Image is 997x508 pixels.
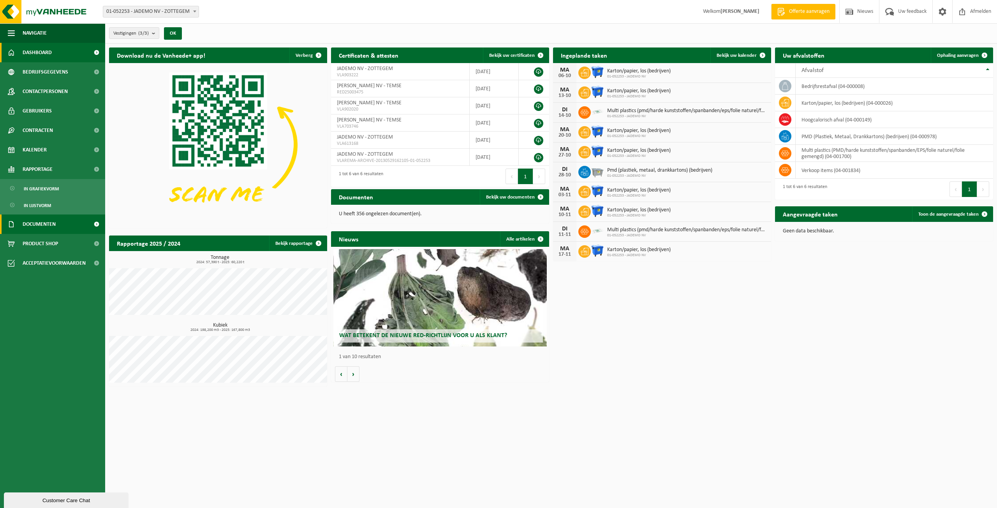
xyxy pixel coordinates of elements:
button: Previous [506,169,518,184]
div: 14-10 [557,113,572,118]
button: Verberg [289,47,326,63]
button: OK [164,27,182,40]
span: Multi plastics (pmd/harde kunststoffen/spanbanden/eps/folie naturel/folie gemeng... [607,227,767,233]
a: In lijstvorm [2,198,103,213]
div: 1 tot 6 van 6 resultaten [779,181,827,198]
span: [PERSON_NAME] NV - TEMSE [337,100,402,106]
img: WB-2500-GAL-GY-01 [591,165,604,178]
div: 28-10 [557,172,572,178]
a: Wat betekent de nieuwe RED-richtlijn voor u als klant? [333,249,547,346]
img: WB-1100-HPE-BE-01 [591,244,604,257]
div: 20-10 [557,133,572,138]
span: Documenten [23,214,56,234]
span: Gebruikers [23,101,52,121]
span: VLA613168 [337,141,463,147]
span: Karton/papier, los (bedrijven) [607,247,671,253]
button: Vorige [335,366,347,382]
a: In grafiekvorm [2,181,103,196]
button: Next [977,181,989,197]
span: 01-052253 - JADEMO NV [607,174,712,178]
a: Toon de aangevraagde taken [912,206,992,222]
div: MA [557,67,572,73]
span: Toon de aangevraagde taken [918,212,979,217]
td: [DATE] [470,97,519,114]
span: VLA903222 [337,72,463,78]
td: [DATE] [470,132,519,149]
a: Bekijk uw certificaten [483,47,548,63]
span: 01-052253 - JADEMO NV - ZOTTEGEM [103,6,199,18]
img: WB-1100-HPE-BE-01 [591,65,604,79]
p: Geen data beschikbaar. [783,229,985,234]
span: Karton/papier, los (bedrijven) [607,88,671,94]
td: verkoop items (04-001834) [796,162,993,179]
td: bedrijfsrestafval (04-000008) [796,78,993,95]
span: JADEMO NV - ZOTTEGEM [337,134,393,140]
span: Afvalstof [801,67,824,74]
img: LP-SK-00500-LPE-16 [591,105,604,118]
div: MA [557,87,572,93]
span: JADEMO NV - ZOTTEGEM [337,66,393,72]
span: [PERSON_NAME] NV - TEMSE [337,117,402,123]
span: [PERSON_NAME] NV - TEMSE [337,83,402,89]
a: Bekijk uw documenten [480,189,548,205]
span: Vestigingen [113,28,149,39]
div: MA [557,186,572,192]
h3: Kubiek [113,323,327,332]
span: 2024: 198,200 m3 - 2025: 167,800 m3 [113,328,327,332]
div: MA [557,127,572,133]
h2: Certificaten & attesten [331,47,406,63]
div: MA [557,146,572,153]
div: 06-10 [557,73,572,79]
h2: Documenten [331,189,381,204]
span: Bekijk uw kalender [717,53,757,58]
span: 01-052253 - JADEMO NV [607,114,767,119]
span: Navigatie [23,23,47,43]
div: DI [557,166,572,172]
span: Karton/papier, los (bedrijven) [607,148,671,154]
span: RED25003475 [337,89,463,95]
span: Product Shop [23,234,58,253]
p: U heeft 356 ongelezen document(en). [339,211,541,217]
div: DI [557,226,572,232]
td: [DATE] [470,63,519,80]
button: Next [533,169,545,184]
div: 17-11 [557,252,572,257]
span: In grafiekvorm [24,181,59,196]
span: Karton/papier, los (bedrijven) [607,187,671,193]
span: Multi plastics (pmd/harde kunststoffen/spanbanden/eps/folie naturel/folie gemeng... [607,108,767,114]
div: 11-11 [557,232,572,237]
img: WB-1100-HPE-BE-01 [591,204,604,218]
button: Previous [949,181,962,197]
span: 01-052253 - JADEMO NV [607,193,671,198]
a: Bekijk rapportage [269,236,326,251]
span: Ophaling aanvragen [937,53,979,58]
a: Offerte aanvragen [771,4,835,19]
span: Pmd (plastiek, metaal, drankkartons) (bedrijven) [607,167,712,174]
a: Alle artikelen [500,231,548,247]
img: WB-1100-HPE-BE-01 [591,85,604,98]
div: MA [557,206,572,212]
div: 13-10 [557,93,572,98]
span: Bekijk uw certificaten [489,53,535,58]
td: hoogcalorisch afval (04-000149) [796,111,993,128]
button: 1 [518,169,533,184]
span: Acceptatievoorwaarden [23,253,86,273]
h2: Ingeplande taken [553,47,615,63]
span: 01-052253 - JADEMO NV [607,94,671,99]
iframe: chat widget [4,491,130,508]
button: Vestigingen(3/3) [109,27,159,39]
span: VLAREMA-ARCHIVE-20130529162105-01-052253 [337,158,463,164]
h2: Aangevraagde taken [775,206,846,221]
span: Verberg [296,53,313,58]
count: (3/3) [138,31,149,36]
span: 01-052253 - JADEMO NV [607,74,671,79]
span: Contracten [23,121,53,140]
img: WB-1100-HPE-BE-01 [591,125,604,138]
span: 01-052253 - JADEMO NV - ZOTTEGEM [103,6,199,17]
div: MA [557,246,572,252]
span: Rapportage [23,160,53,179]
span: VLA902020 [337,106,463,112]
span: VLA703746 [337,123,463,130]
span: Dashboard [23,43,52,62]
